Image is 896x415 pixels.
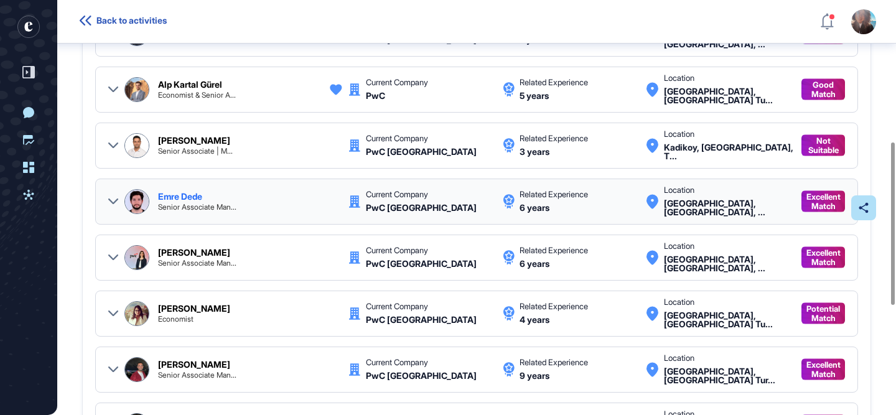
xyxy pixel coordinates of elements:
[366,358,428,366] div: Current Company
[158,91,236,99] div: Economist & Senior Associate Management Consultant at PwC Türkiye Economic Advisory | PRINCE2® Pr...
[366,371,477,380] div: PwC Turkey
[664,130,694,138] div: Location
[806,304,840,323] span: Potential Match
[366,203,477,212] div: PwC Turkey
[17,16,40,38] div: entrapeer-logo
[520,91,549,100] div: 5 years
[664,298,694,306] div: Location
[366,246,428,254] div: Current Company
[520,302,588,310] div: Related Experience
[158,315,194,323] div: Economist
[158,147,233,155] div: Senior Associate | Management Consultant at PwC
[520,259,549,268] div: 6 years
[366,190,428,198] div: Current Company
[366,91,385,100] div: PwC
[520,203,549,212] div: 6 years
[664,367,795,385] div: Istanbul, Turkey Turkey
[664,199,795,217] div: Istanbul, Istanbul, Turkey Turkey
[851,9,876,34] img: user-avatar
[808,136,839,155] span: Not Suitable
[366,315,477,324] div: PwC Türkiye
[664,31,795,49] div: Istanbul, Istanbul, Turkey Turkey
[520,78,588,86] div: Related Experience
[664,242,694,250] div: Location
[158,203,236,211] div: Senior Associate Management Consultant at PwC
[96,16,167,26] span: Back to activities
[520,35,549,44] div: 2 years
[520,190,588,198] div: Related Experience
[806,360,841,379] span: Excellent Match
[158,371,236,379] div: Senior Associate Management Consultant at PwC
[158,304,230,313] div: [PERSON_NAME]
[366,259,477,268] div: PwC Turkey
[808,80,839,99] span: Good Match
[125,358,149,381] img: Adil Murat Çetinkaya
[806,248,841,267] span: Excellent Match
[366,78,428,86] div: Current Company
[664,74,694,82] div: Location
[125,246,149,269] img: Zeynep Kösoğlu
[520,147,549,156] div: 3 years
[125,190,149,213] img: Emre Dede
[366,134,428,142] div: Current Company
[520,371,549,380] div: 9 years
[664,255,795,273] div: Istanbul, Istanbul, Turkey Turkey
[125,134,149,157] img: Mehmet Tan
[158,259,236,267] div: Senior Associate Management Consultant at PwC
[520,246,588,254] div: Related Experience
[125,302,149,325] img: Sezen Yağmur Müderrisoğlu
[366,302,428,310] div: Current Company
[158,360,230,369] div: [PERSON_NAME]
[366,35,477,44] div: PwC Turkey
[664,143,795,161] div: Kadikoy, Istanbul, Turkey Turkey
[158,192,202,201] div: Emre Dede
[366,147,477,156] div: PwC Turkey
[520,358,588,366] div: Related Experience
[664,354,694,362] div: Location
[806,192,841,211] span: Excellent Match
[125,78,149,101] img: Alp Kartal Gürel
[158,248,230,257] div: [PERSON_NAME]
[664,87,795,105] div: Istanbul, Türkiye Turkey Turkey
[520,315,549,324] div: 4 years
[158,80,222,89] div: Alp Kartal Gürel
[158,136,230,145] div: [PERSON_NAME]
[80,16,167,27] a: Back to activities
[664,186,694,194] div: Location
[520,134,588,142] div: Related Experience
[664,311,795,329] div: Istanbul, Türkiye Turkey Turkey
